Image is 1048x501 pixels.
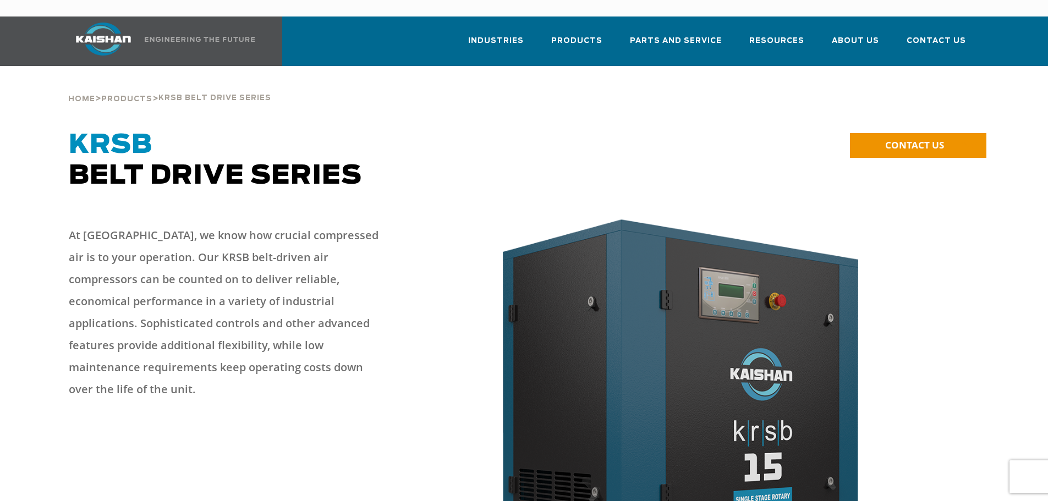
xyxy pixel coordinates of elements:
a: Home [68,93,95,103]
span: About Us [832,35,879,47]
span: Industries [468,35,524,47]
span: Resources [749,35,804,47]
a: Kaishan USA [62,16,257,66]
span: Products [551,35,602,47]
span: CONTACT US [885,139,944,151]
a: CONTACT US [850,133,986,158]
span: krsb belt drive series [158,95,271,102]
span: Products [101,96,152,103]
img: Engineering the future [145,37,255,42]
a: Parts and Service [630,26,722,64]
span: Parts and Service [630,35,722,47]
span: Belt Drive Series [69,132,362,189]
div: > > [68,66,271,108]
a: Resources [749,26,804,64]
a: Products [101,93,152,103]
p: At [GEOGRAPHIC_DATA], we know how crucial compressed air is to your operation. Our KRSB belt-driv... [69,224,388,400]
span: KRSB [69,132,152,158]
a: Products [551,26,602,64]
a: About Us [832,26,879,64]
a: Industries [468,26,524,64]
span: Home [68,96,95,103]
a: Contact Us [907,26,966,64]
img: kaishan logo [62,23,145,56]
span: Contact Us [907,35,966,47]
